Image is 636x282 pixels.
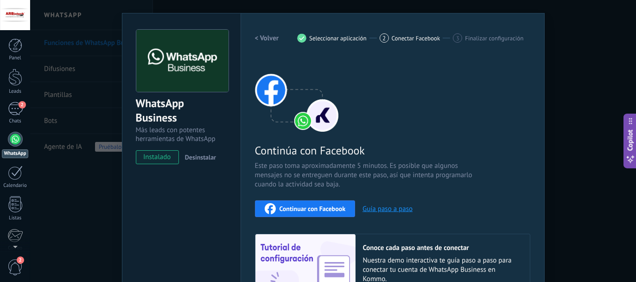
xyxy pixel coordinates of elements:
[392,35,440,42] span: Conectar Facebook
[17,256,24,264] span: 2
[465,35,523,42] span: Finalizar configuración
[2,183,29,189] div: Calendario
[2,118,29,124] div: Chats
[255,58,338,132] img: connect with facebook
[2,89,29,95] div: Leads
[309,35,367,42] span: Seleccionar aplicación
[181,150,216,164] button: Desinstalar
[363,244,521,252] h2: Conoce cada paso antes de conectar
[2,215,29,221] div: Listas
[255,30,279,46] button: < Volver
[363,205,413,213] button: Guía paso a paso
[255,143,476,158] span: Continúa con Facebook
[136,30,229,92] img: logo_main.png
[255,200,356,217] button: Continuar con Facebook
[19,101,26,109] span: 2
[626,130,635,151] span: Copilot
[136,96,227,126] div: WhatsApp Business
[2,149,28,158] div: WhatsApp
[185,153,216,161] span: Desinstalar
[280,205,346,212] span: Continuar con Facebook
[136,150,178,164] span: instalado
[255,161,476,189] span: Este paso toma aproximadamente 5 minutos. Es posible que algunos mensajes no se entreguen durante...
[136,126,227,143] div: Más leads con potentes herramientas de WhatsApp
[382,34,386,42] span: 2
[456,34,459,42] span: 3
[2,55,29,61] div: Panel
[255,34,279,43] h2: < Volver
